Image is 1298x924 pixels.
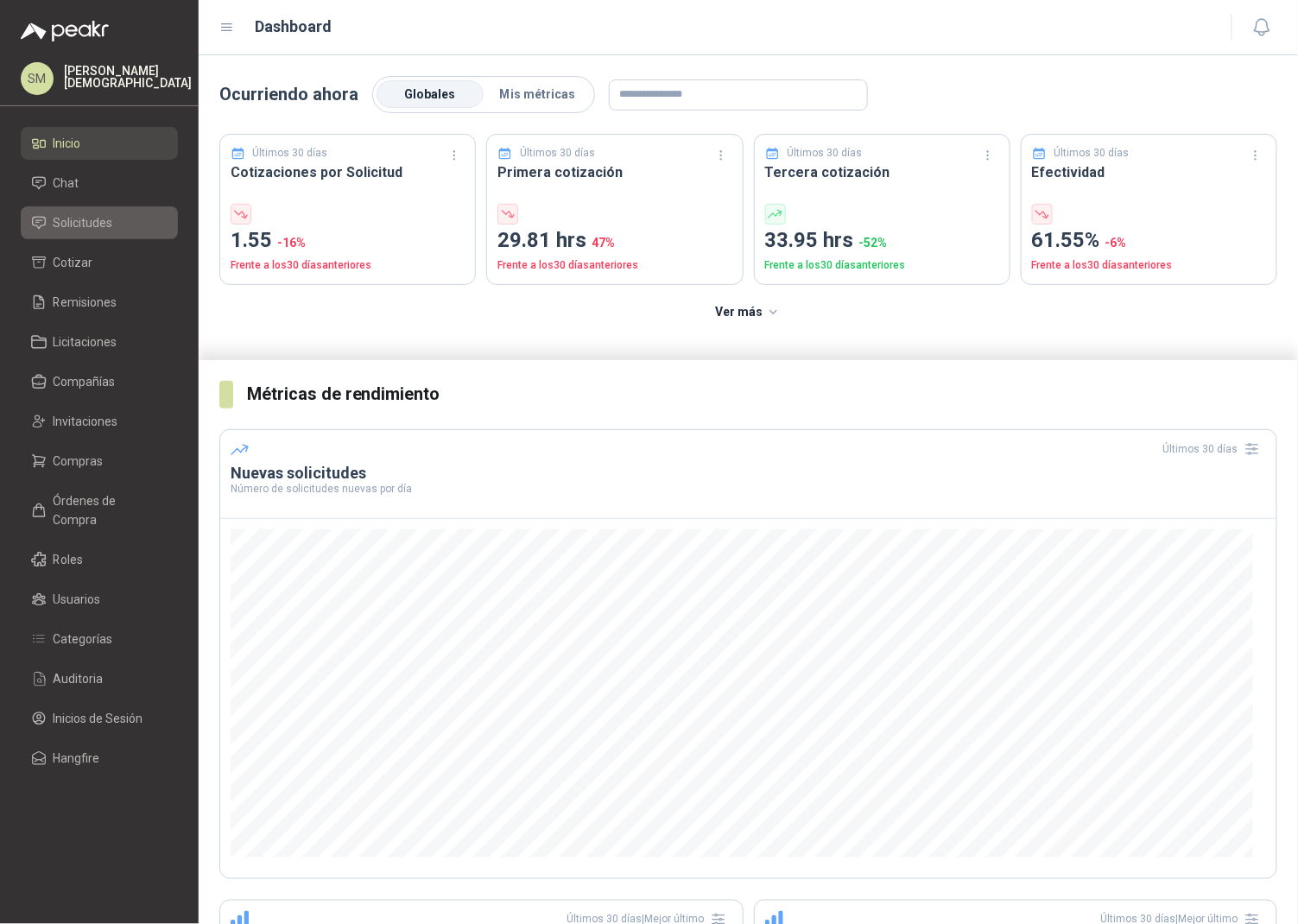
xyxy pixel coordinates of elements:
p: Frente a los 30 días anteriores [231,257,465,274]
img: Logo peakr [21,21,109,41]
p: 61.55% [1032,225,1266,257]
span: Compañías [54,372,116,391]
p: Número de solicitudes nuevas por día [231,484,1266,494]
a: Hangfire [21,742,178,775]
p: Frente a los 30 días anteriores [1032,257,1266,274]
a: Inicio [21,127,178,160]
span: Órdenes de Compra [54,491,161,529]
h3: Métricas de rendimiento [247,381,1277,408]
a: Licitaciones [21,326,178,358]
a: Compras [21,445,178,478]
h1: Dashboard [256,15,332,39]
span: -52 % [859,236,888,250]
span: Remisiones [54,293,117,312]
p: 29.81 hrs [497,225,731,257]
span: Globales [405,87,456,101]
button: Ver más [706,295,791,330]
span: Auditoria [54,669,104,688]
a: Cotizar [21,246,178,279]
span: Roles [54,550,84,569]
p: [PERSON_NAME] [DEMOGRAPHIC_DATA] [64,65,192,89]
p: Frente a los 30 días anteriores [765,257,999,274]
span: Inicio [54,134,81,153]
a: Usuarios [21,583,178,616]
span: Chat [54,174,79,193]
p: Últimos 30 días [1054,145,1129,161]
a: Chat [21,167,178,199]
h3: Primera cotización [497,161,731,183]
span: Usuarios [54,590,101,609]
a: Remisiones [21,286,178,319]
span: Hangfire [54,749,100,768]
a: Órdenes de Compra [21,484,178,536]
span: Inicios de Sesión [54,709,143,728]
a: Inicios de Sesión [21,702,178,735]
a: Compañías [21,365,178,398]
span: -6 % [1105,236,1127,250]
div: SM [21,62,54,95]
span: Licitaciones [54,332,117,351]
span: Categorías [54,630,113,649]
a: Invitaciones [21,405,178,438]
a: Roles [21,543,178,576]
a: Solicitudes [21,206,178,239]
div: Últimos 30 días [1163,435,1266,463]
span: Mis métricas [499,87,575,101]
h3: Cotizaciones por Solicitud [231,161,465,183]
p: Últimos 30 días [787,145,862,161]
h3: Tercera cotización [765,161,999,183]
h3: Nuevas solicitudes [231,463,1266,484]
p: 1.55 [231,225,465,257]
h3: Efectividad [1032,161,1266,183]
span: -16 % [277,236,306,250]
span: Invitaciones [54,412,118,431]
span: Solicitudes [54,213,113,232]
span: Cotizar [54,253,93,272]
a: Categorías [21,623,178,655]
p: Últimos 30 días [520,145,595,161]
p: Ocurriendo ahora [219,81,358,108]
span: Compras [54,452,104,471]
span: 47 % [592,236,615,250]
a: Auditoria [21,662,178,695]
p: Últimos 30 días [253,145,328,161]
p: 33.95 hrs [765,225,999,257]
p: Frente a los 30 días anteriores [497,257,731,274]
